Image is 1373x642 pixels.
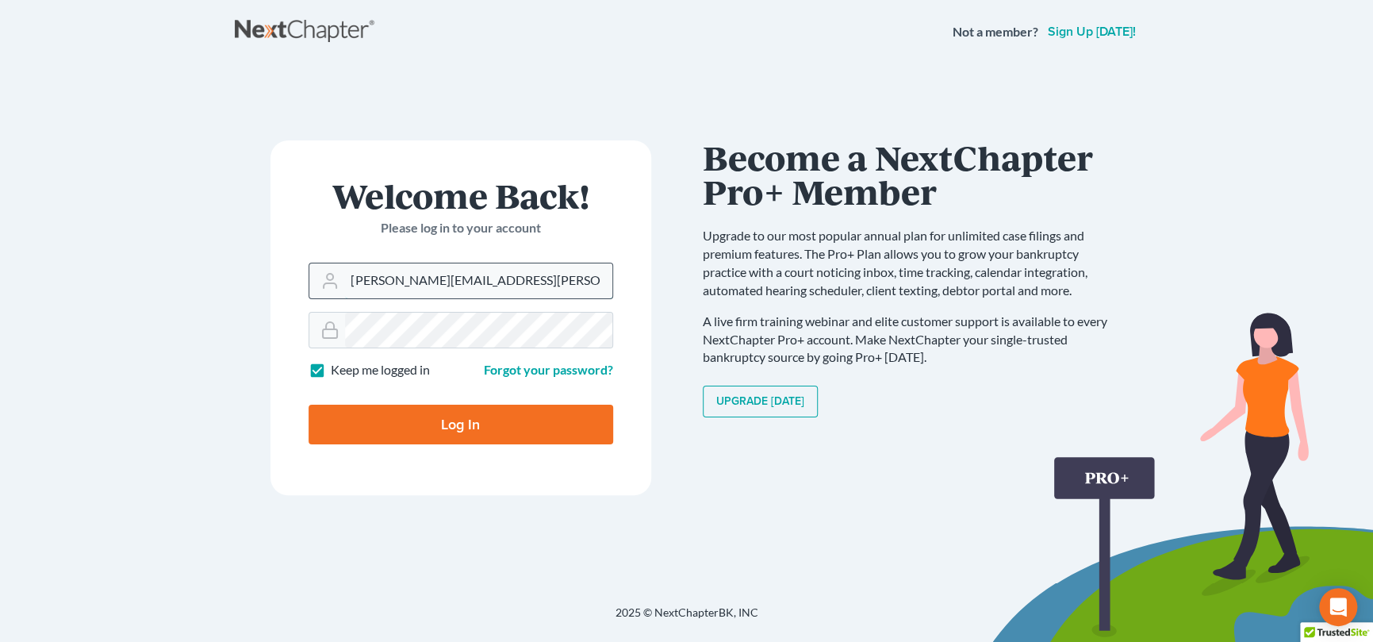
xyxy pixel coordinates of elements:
[331,361,430,379] label: Keep me logged in
[309,179,613,213] h1: Welcome Back!
[703,386,818,417] a: Upgrade [DATE]
[309,405,613,444] input: Log In
[953,23,1038,41] strong: Not a member?
[309,219,613,237] p: Please log in to your account
[1319,588,1357,626] div: Open Intercom Messenger
[235,605,1139,633] div: 2025 © NextChapterBK, INC
[703,313,1123,367] p: A live firm training webinar and elite customer support is available to every NextChapter Pro+ ac...
[484,362,613,377] a: Forgot your password?
[345,263,612,298] input: Email Address
[703,140,1123,208] h1: Become a NextChapter Pro+ Member
[703,227,1123,299] p: Upgrade to our most popular annual plan for unlimited case filings and premium features. The Pro+...
[1045,25,1139,38] a: Sign up [DATE]!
